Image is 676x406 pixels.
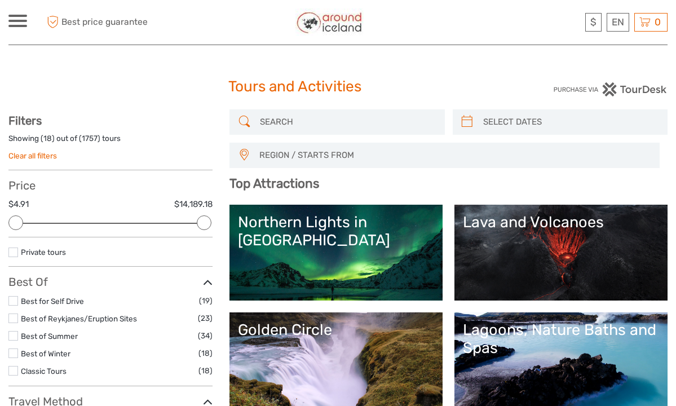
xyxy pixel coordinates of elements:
[463,213,659,292] a: Lava and Volcanoes
[463,321,659,400] a: Lagoons, Nature Baths and Spas
[463,213,659,231] div: Lava and Volcanoes
[8,114,42,127] strong: Filters
[238,321,434,400] a: Golden Circle
[607,13,629,32] div: EN
[198,347,213,360] span: (18)
[653,16,662,28] span: 0
[295,8,364,36] img: Around Iceland
[254,146,654,165] button: REGION / STARTS FROM
[590,16,597,28] span: $
[8,198,29,210] label: $4.91
[8,133,213,151] div: Showing ( ) out of ( ) tours
[21,314,137,323] a: Best of Reykjanes/Eruption Sites
[229,176,319,191] b: Top Attractions
[238,213,434,292] a: Northern Lights in [GEOGRAPHIC_DATA]
[8,179,213,192] h3: Price
[21,332,78,341] a: Best of Summer
[8,275,213,289] h3: Best Of
[8,151,57,160] a: Clear all filters
[463,321,659,358] div: Lagoons, Nature Baths and Spas
[199,294,213,307] span: (19)
[553,82,668,96] img: PurchaseViaTourDesk.png
[198,364,213,377] span: (18)
[238,321,434,339] div: Golden Circle
[255,112,439,132] input: SEARCH
[228,78,448,96] h1: Tours and Activities
[479,112,662,132] input: SELECT DATES
[238,213,434,250] div: Northern Lights in [GEOGRAPHIC_DATA]
[21,297,84,306] a: Best for Self Drive
[44,13,173,32] span: Best price guarantee
[21,349,70,358] a: Best of Winter
[21,248,66,257] a: Private tours
[198,312,213,325] span: (23)
[82,133,98,144] label: 1757
[21,367,67,376] a: Classic Tours
[43,133,52,144] label: 18
[174,198,213,210] label: $14,189.18
[198,329,213,342] span: (34)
